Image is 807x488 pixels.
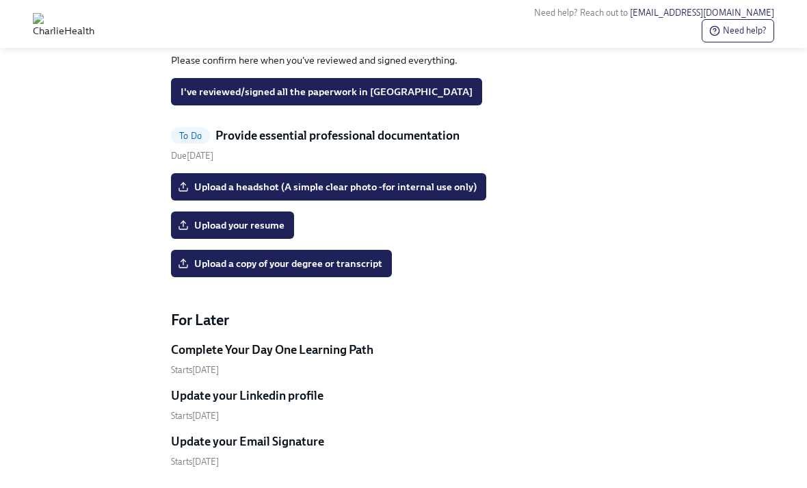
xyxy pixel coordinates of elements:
[171,342,636,376] a: Complete Your Day One Learning PathStarts[DATE]
[702,19,774,42] button: Need help?
[171,211,294,239] label: Upload your resume
[171,131,210,141] span: To Do
[171,411,219,421] span: Monday, November 3rd 2025, 7:00 am
[171,433,636,468] a: Update your Email SignatureStarts[DATE]
[215,127,460,144] h5: Provide essential professional documentation
[171,53,636,67] p: Please confirm here when you've reviewed and signed everything.
[534,8,774,18] span: Need help? Reach out to
[171,433,324,450] h5: Update your Email Signature
[171,151,213,161] span: Friday, October 17th 2025, 8:00 am
[171,457,219,467] span: Monday, November 3rd 2025, 7:00 am
[630,8,774,18] a: [EMAIL_ADDRESS][DOMAIN_NAME]
[171,387,323,404] h5: Update your Linkedin profile
[171,173,486,201] label: Upload a headshot (A simple clear photo -for internal use only)
[171,342,373,358] h5: Complete Your Day One Learning Path
[171,250,392,277] label: Upload a copy of your degree or transcript
[171,365,219,375] span: Monday, November 3rd 2025, 7:00 am
[33,13,94,35] img: CharlieHealth
[181,218,285,232] span: Upload your resume
[181,257,382,270] span: Upload a copy of your degree or transcript
[171,127,636,162] a: To DoProvide essential professional documentationDue[DATE]
[181,180,477,194] span: Upload a headshot (A simple clear photo -for internal use only)
[181,85,473,99] span: I've reviewed/signed all the paperwork in [GEOGRAPHIC_DATA]
[171,310,636,331] h4: For Later
[709,24,767,38] span: Need help?
[171,387,636,422] a: Update your Linkedin profileStarts[DATE]
[171,78,482,105] button: I've reviewed/signed all the paperwork in [GEOGRAPHIC_DATA]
